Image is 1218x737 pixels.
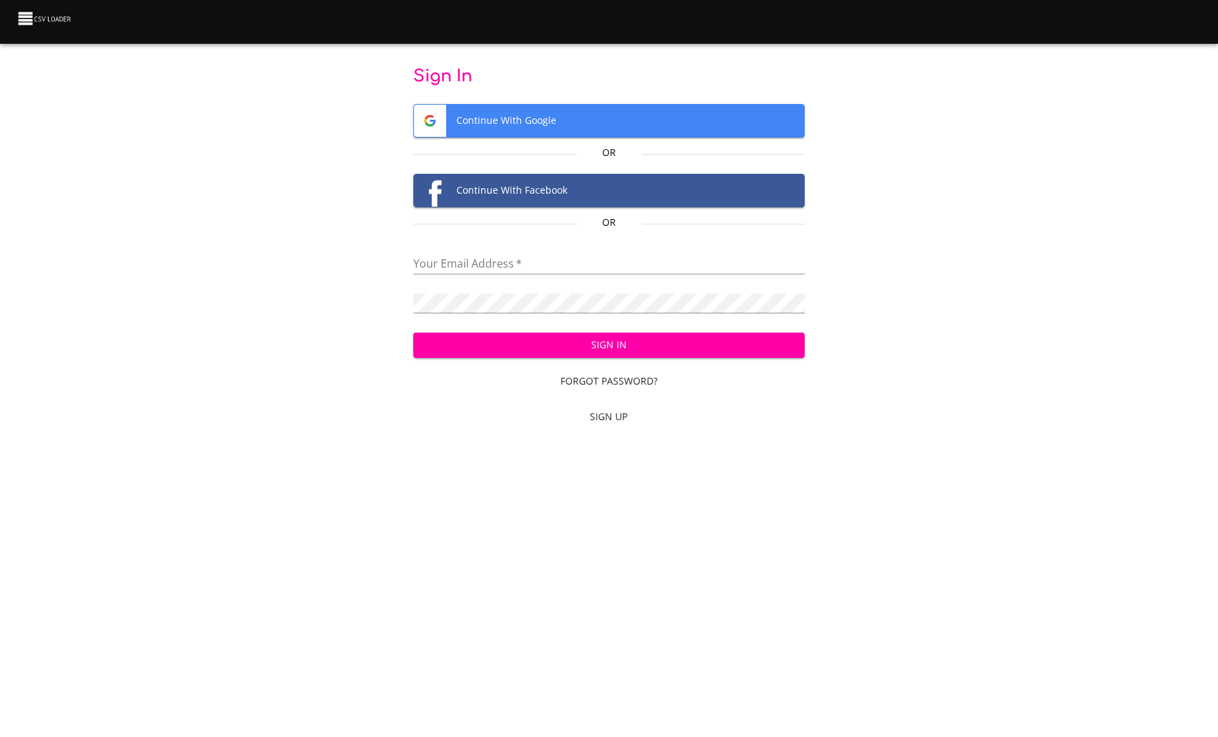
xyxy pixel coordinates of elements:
img: Facebook logo [414,174,446,207]
p: Sign In [413,66,805,88]
a: Sign Up [413,404,805,430]
img: Google logo [414,105,446,137]
span: Sign Up [419,409,799,426]
a: Forgot Password? [413,369,805,394]
span: Continue With Facebook [414,174,804,207]
button: Google logoContinue With Google [413,104,805,138]
button: Facebook logoContinue With Facebook [413,174,805,207]
p: Or [576,146,641,159]
span: Sign In [424,337,794,354]
img: CSV Loader [16,9,74,28]
p: Or [576,216,641,229]
span: Continue With Google [414,105,804,137]
span: Forgot Password? [419,373,799,390]
button: Sign In [413,333,805,358]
